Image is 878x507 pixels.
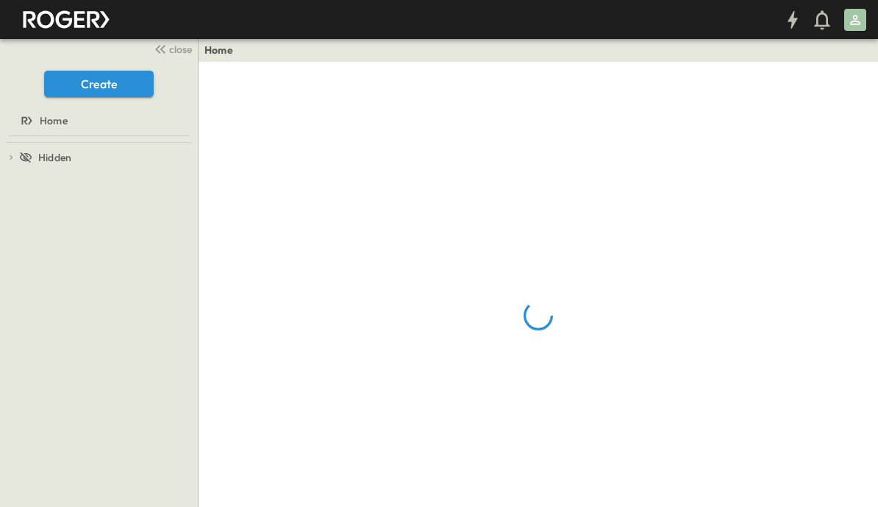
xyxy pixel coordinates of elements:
nav: breadcrumbs [204,43,242,57]
span: close [169,42,192,57]
a: Home [204,43,233,57]
button: Create [44,71,154,97]
span: Home [40,113,68,128]
button: close [148,38,195,59]
a: Home [3,110,192,131]
span: Hidden [38,150,71,165]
